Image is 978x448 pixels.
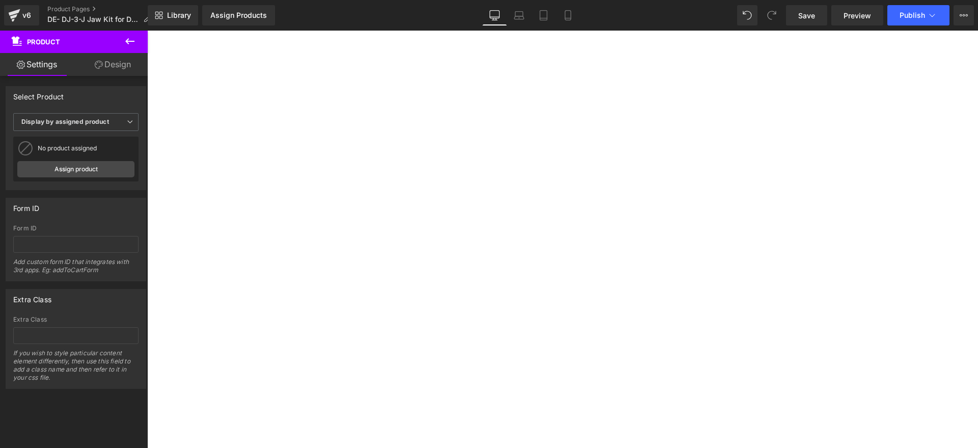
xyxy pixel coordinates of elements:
[21,118,109,125] b: Display by assigned product
[4,5,39,25] a: v6
[148,5,198,25] a: New Library
[798,10,815,21] span: Save
[167,11,191,20] span: Library
[76,53,150,76] a: Design
[13,316,139,323] div: Extra Class
[13,225,139,232] div: Form ID
[27,38,60,46] span: Product
[13,258,139,281] div: Add custom form ID that integrates with 3rd apps. Eg: addToCartForm
[762,5,782,25] button: Redo
[887,5,949,25] button: Publish
[737,5,757,25] button: Undo
[556,5,580,25] a: Mobile
[20,9,33,22] div: v6
[900,11,925,19] span: Publish
[531,5,556,25] a: Tablet
[507,5,531,25] a: Laptop
[13,349,139,388] div: If you wish to style particular content element differently, then use this field to add a class n...
[17,161,134,177] a: Assign product
[210,11,267,19] div: Assign Products
[17,140,34,156] img: pImage
[13,198,39,213] div: Form ID
[38,145,134,152] div: No product assigned
[844,10,871,21] span: Preview
[13,87,64,101] div: Select Product
[47,5,158,13] a: Product Pages
[13,289,51,304] div: Extra Class
[47,15,139,23] span: DE- DJ-3-J Jaw Kit for DJ-3
[954,5,974,25] button: More
[831,5,883,25] a: Preview
[482,5,507,25] a: Desktop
